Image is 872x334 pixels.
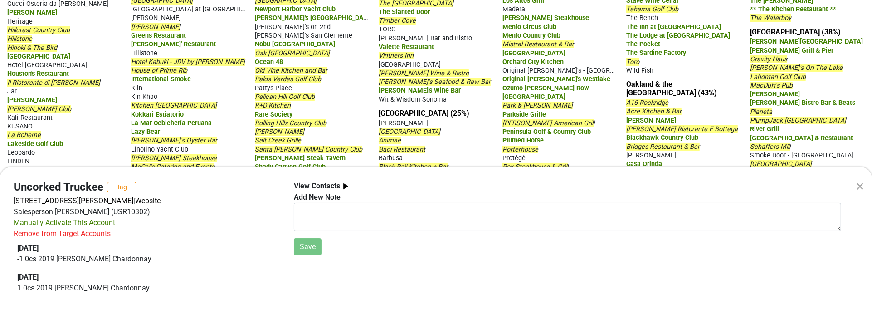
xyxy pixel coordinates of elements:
[14,228,111,239] div: Remove from Target Accounts
[135,196,161,205] a: Website
[17,254,277,265] p: -1.0 cs 2019 [PERSON_NAME] Chardonnay
[133,196,135,205] span: |
[107,182,136,192] button: Tag
[17,272,277,283] div: [DATE]
[14,181,103,194] h4: Uncorked Truckee
[340,181,351,192] img: arrow_right.svg
[294,193,341,201] b: Add New Note
[17,243,277,254] div: [DATE]
[294,182,340,190] b: View Contacts
[856,175,864,197] div: ×
[14,196,133,205] a: [STREET_ADDRESS][PERSON_NAME]
[14,206,280,217] div: Salesperson: [PERSON_NAME] (USR10302)
[294,238,322,255] button: Save
[17,283,277,294] p: 1.0 cs 2019 [PERSON_NAME] Chardonnay
[14,217,115,228] div: Manually Activate This Account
